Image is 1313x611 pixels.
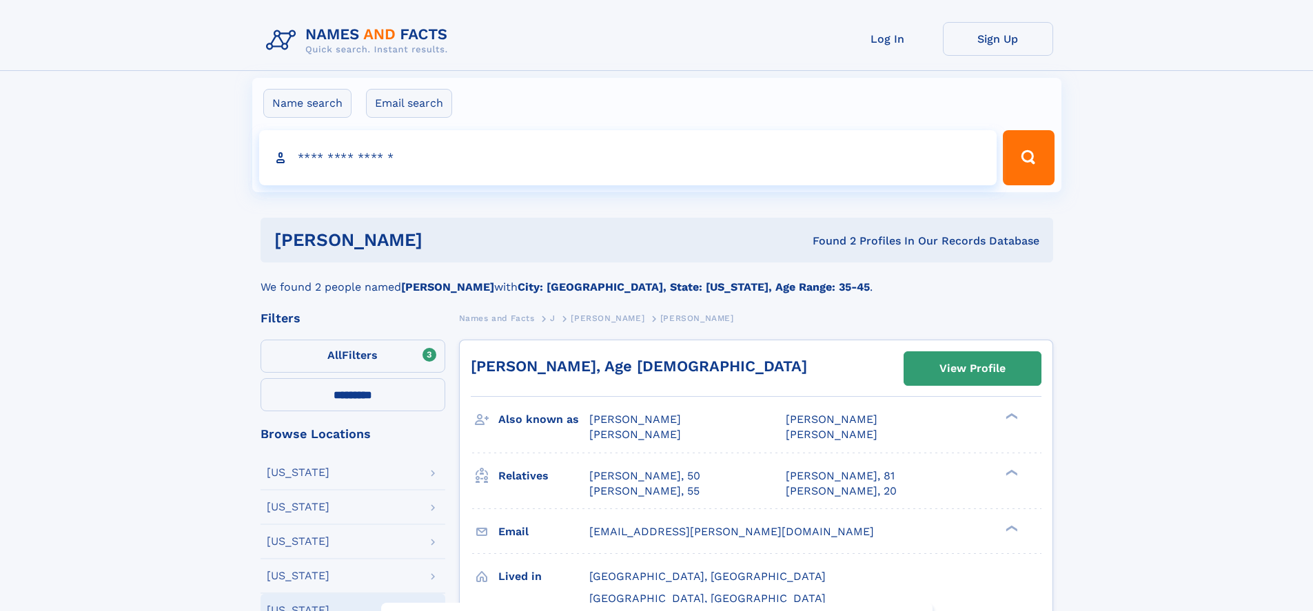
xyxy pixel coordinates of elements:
[498,565,589,588] h3: Lived in
[550,309,556,327] a: J
[401,280,494,293] b: [PERSON_NAME]
[261,340,445,373] label: Filters
[904,352,1041,385] a: View Profile
[786,484,897,499] a: [PERSON_NAME], 20
[498,408,589,431] h3: Also known as
[261,262,1053,296] div: We found 2 people named with .
[660,313,734,323] span: [PERSON_NAME]
[518,280,870,293] b: City: [GEOGRAPHIC_DATA], State: [US_STATE], Age Range: 35-45
[263,89,352,118] label: Name search
[589,468,700,484] a: [PERSON_NAME], 50
[939,353,1006,384] div: View Profile
[1002,412,1019,421] div: ❯
[589,570,826,583] span: [GEOGRAPHIC_DATA], [GEOGRAPHIC_DATA]
[366,89,452,118] label: Email search
[498,520,589,543] h3: Email
[471,358,807,375] a: [PERSON_NAME], Age [DEMOGRAPHIC_DATA]
[550,313,556,323] span: J
[786,468,895,484] a: [PERSON_NAME], 81
[1002,468,1019,477] div: ❯
[786,413,877,426] span: [PERSON_NAME]
[571,313,644,323] span: [PERSON_NAME]
[261,428,445,440] div: Browse Locations
[459,309,535,327] a: Names and Facts
[589,413,681,426] span: [PERSON_NAME]
[267,467,329,478] div: [US_STATE]
[589,428,681,441] span: [PERSON_NAME]
[327,349,342,362] span: All
[261,312,445,324] div: Filters
[498,464,589,488] h3: Relatives
[1002,524,1019,532] div: ❯
[589,592,826,605] span: [GEOGRAPHIC_DATA], [GEOGRAPHIC_DATA]
[589,484,700,499] a: [PERSON_NAME], 55
[589,525,874,538] span: [EMAIL_ADDRESS][PERSON_NAME][DOMAIN_NAME]
[943,22,1053,56] a: Sign Up
[833,22,943,56] a: Log In
[261,22,459,59] img: Logo Names and Facts
[259,130,997,185] input: search input
[1003,130,1054,185] button: Search Button
[267,536,329,547] div: [US_STATE]
[267,501,329,512] div: [US_STATE]
[274,231,618,249] h1: [PERSON_NAME]
[786,428,877,441] span: [PERSON_NAME]
[571,309,644,327] a: [PERSON_NAME]
[267,570,329,581] div: [US_STATE]
[618,234,1039,249] div: Found 2 Profiles In Our Records Database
